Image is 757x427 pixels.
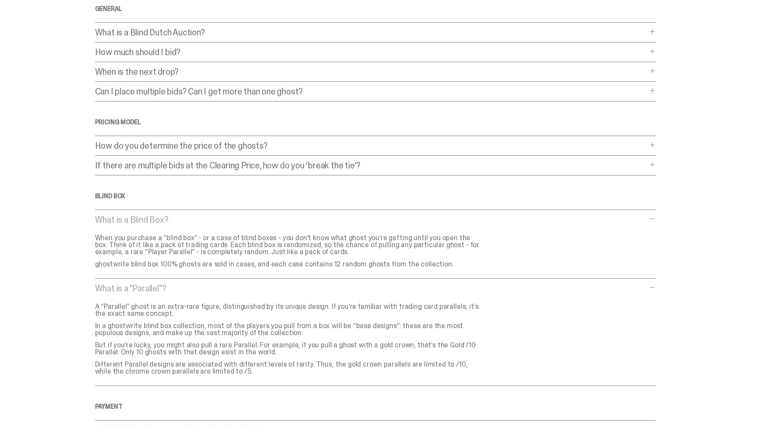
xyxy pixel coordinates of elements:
p: Can I place multiple bids? Can I get more than one ghost? [95,87,647,96]
p: What is a Blind Box? [95,215,647,224]
h4: Payment [95,403,656,409]
p: If there are multiple bids at the Clearing Price, how do you ‘break the tie’? [95,161,647,170]
p: When you purchase a “blind box” - or a case of blind boxes - you don’t know what ghost you’re get... [95,234,481,255]
p: Different Parallel designs are associated with different levels of rarity. Thus, the gold crown p... [95,361,481,375]
p: A “Parallel” ghost is an extra-rare figure, distinguished by its unique design. If you’re familia... [95,303,481,317]
p: But if you’re lucky, you might also pull a rare Parallel. For example, if you pull a ghost with a... [95,342,481,356]
p: What is a "Parallel"? [95,284,647,293]
p: In a ghostwrite blind box collection, most of the players you pull from a box will be “base desig... [95,322,481,336]
p: How much should I bid? [95,48,647,56]
p: When is the next drop? [95,67,647,76]
h4: General [95,6,656,12]
p: ghostwrite blind box 100% ghosts are sold in cases, and each case contains 12 random ghosts from ... [95,261,481,268]
p: What is a Blind Dutch Auction? [95,28,647,37]
h4: Pricing Model [95,119,656,125]
h4: Blind Box [95,193,656,199]
p: How do you determine the price of the ghosts? [95,141,647,150]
